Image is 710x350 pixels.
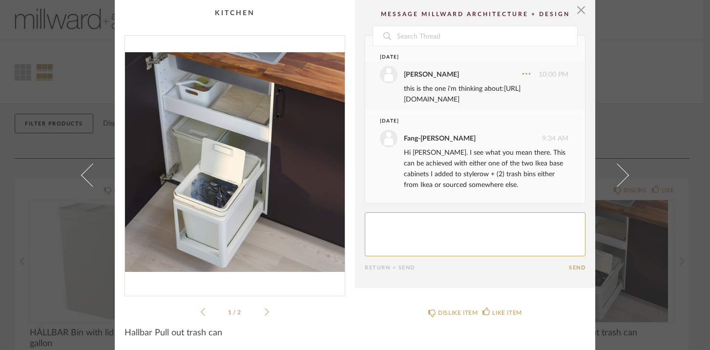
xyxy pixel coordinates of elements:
div: Return = Send [365,265,569,271]
input: Search Thread [396,26,577,46]
div: 0 [125,36,345,288]
div: DISLIKE ITEM [438,308,478,318]
div: LIKE ITEM [492,308,522,318]
div: [DATE] [380,118,550,125]
div: [PERSON_NAME] [404,69,459,80]
div: this is the one i'm thinking about:[URL][DOMAIN_NAME] [404,83,568,105]
span: 2 [237,309,242,315]
div: 9:34 AM [380,130,568,147]
div: [DATE] [380,54,550,61]
div: Hi [PERSON_NAME]. I see what you mean there. This can be achieved with either one of the two Ikea... [404,147,568,190]
span: 1 [228,309,233,315]
div: 10:00 PM [380,66,568,83]
img: a7c78d96-a731-4483-9dea-3555ddfe2156_1000x1000.jpg [125,36,345,288]
div: Fang-[PERSON_NAME] [404,133,476,144]
span: Hallbar Pull out trash can [125,328,222,338]
span: / [233,309,237,315]
button: Send [569,265,585,271]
